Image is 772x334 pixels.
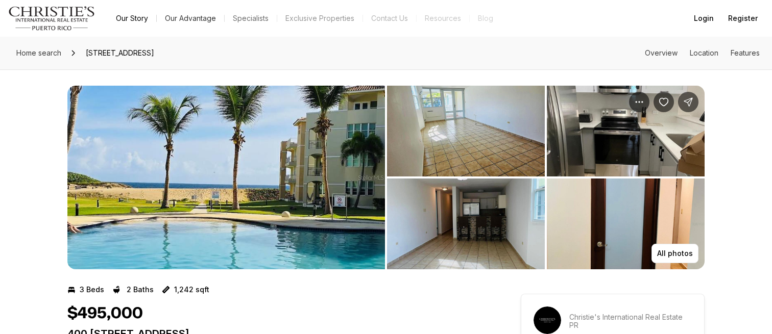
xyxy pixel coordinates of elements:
span: Home search [16,48,61,57]
a: Resources [417,11,469,25]
p: 2 Baths [127,286,154,294]
button: View image gallery [387,86,545,176]
img: logo [8,6,95,31]
p: All photos [657,249,693,258]
button: View image gallery [547,86,705,176]
p: Christie's International Real Estate PR [569,313,692,329]
li: 2 of 8 [387,86,705,269]
p: 1,242 sqft [174,286,209,294]
a: Skip to: Features [731,48,760,57]
button: View image gallery [387,178,545,269]
a: Specialists [225,11,277,25]
span: Register [728,14,758,22]
button: Register [722,8,764,29]
span: Login [694,14,714,22]
span: [STREET_ADDRESS] [82,45,158,61]
nav: Page section menu [645,49,760,57]
a: Exclusive Properties [277,11,363,25]
button: Save Property: 400 4466 BAJURAS #H-202 [654,92,674,112]
button: All photos [652,244,698,263]
button: Share Property: 400 4466 BAJURAS #H-202 [678,92,698,112]
button: View image gallery [547,178,705,269]
a: Blog [470,11,501,25]
button: Login [688,8,720,29]
h1: $495,000 [67,304,143,323]
button: Property options [629,92,649,112]
a: Our Advantage [157,11,224,25]
button: View image gallery [67,86,385,269]
a: Skip to: Location [690,48,718,57]
p: 3 Beds [80,286,104,294]
a: Home search [12,45,65,61]
button: Contact Us [363,11,416,25]
a: Skip to: Overview [645,48,678,57]
a: Our Story [108,11,156,25]
li: 1 of 8 [67,86,385,269]
div: Listing Photos [67,86,705,269]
